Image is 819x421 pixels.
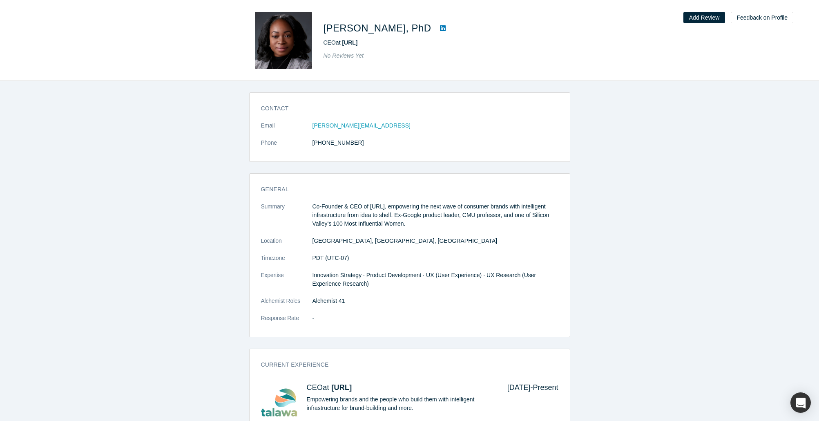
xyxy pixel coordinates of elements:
[324,39,358,46] span: CEO at
[261,297,312,314] dt: Alchemist Roles
[324,52,364,59] span: No Reviews Yet
[312,254,558,262] dd: PDT (UTC-07)
[312,122,411,129] a: [PERSON_NAME][EMAIL_ADDRESS]
[261,254,312,271] dt: Timezone
[261,185,547,194] h3: General
[312,272,536,287] span: Innovation Strategy · Product Development · UX (User Experience) · UX Research (User Experience R...
[312,237,558,245] dd: [GEOGRAPHIC_DATA], [GEOGRAPHIC_DATA], [GEOGRAPHIC_DATA]
[312,202,558,228] p: Co-Founder & CEO of [URL], empowering the next wave of consumer brands with intelligent infrastru...
[261,104,547,113] h3: Contact
[307,395,496,412] p: Empowering brands and the people who build them with intelligent infrastructure for brand-buildin...
[496,383,558,421] div: [DATE] - Present
[255,12,312,69] img: Deana Anglin, PhD's Profile Image
[261,202,312,237] dt: Summary
[261,139,312,156] dt: Phone
[324,21,431,36] h1: [PERSON_NAME], PhD
[261,314,312,331] dt: Response Rate
[683,12,725,23] button: Add Review
[312,297,558,305] dd: Alchemist 41
[312,139,364,146] a: [PHONE_NUMBER]
[342,39,357,46] a: [URL]
[261,383,298,421] img: Talawa.ai's Logo
[261,237,312,254] dt: Location
[307,383,496,392] h4: CEO at
[331,383,352,392] a: [URL]
[261,271,312,297] dt: Expertise
[731,12,793,23] button: Feedback on Profile
[261,361,547,369] h3: Current Experience
[261,121,312,139] dt: Email
[312,314,558,322] dd: -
